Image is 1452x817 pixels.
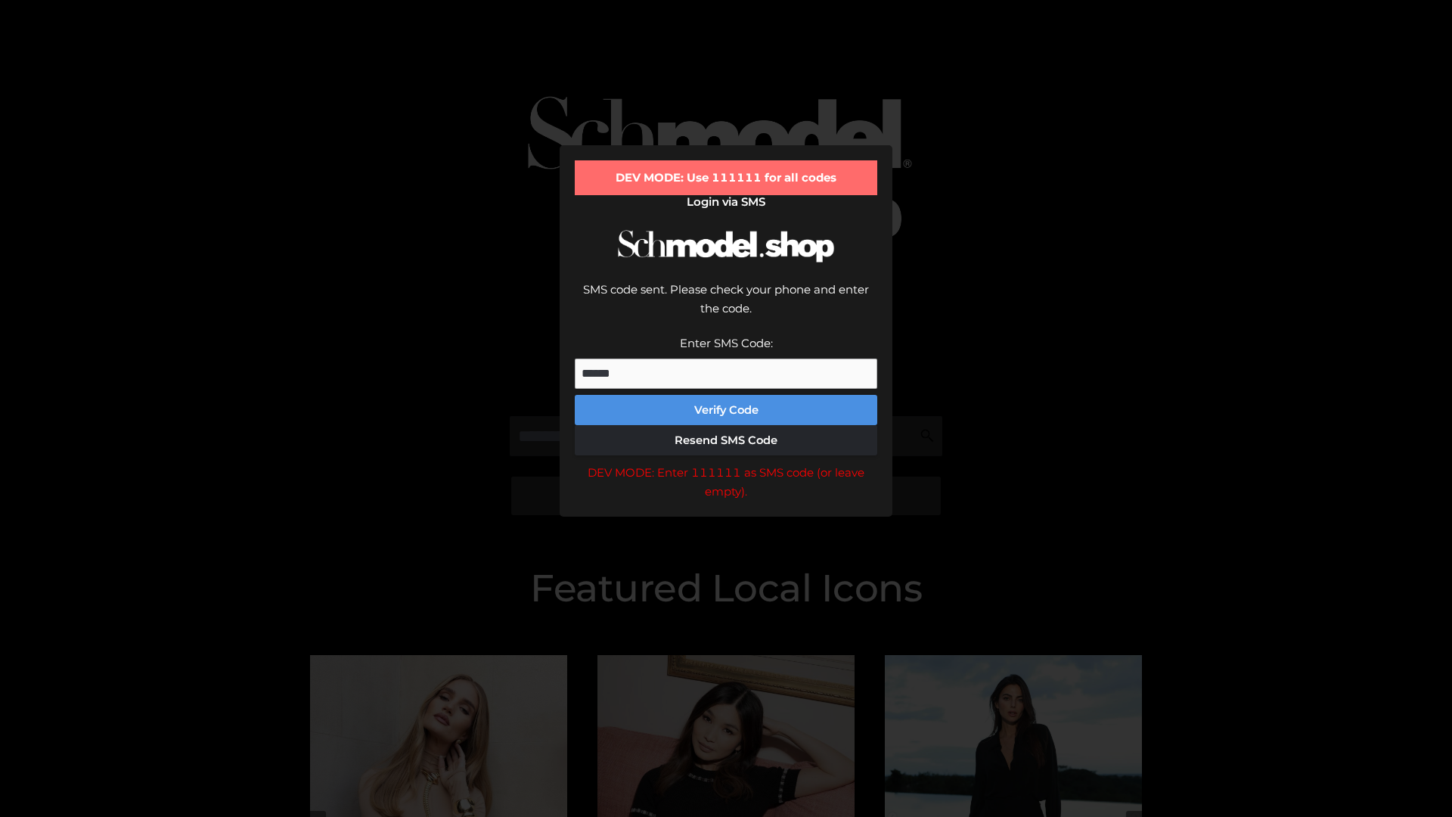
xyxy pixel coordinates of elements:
button: Resend SMS Code [575,425,877,455]
h2: Login via SMS [575,195,877,209]
img: Schmodel Logo [613,216,839,276]
button: Verify Code [575,395,877,425]
div: DEV MODE: Enter 111111 as SMS code (or leave empty). [575,463,877,502]
div: SMS code sent. Please check your phone and enter the code. [575,280,877,334]
div: DEV MODE: Use 111111 for all codes [575,160,877,195]
label: Enter SMS Code: [680,336,773,350]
